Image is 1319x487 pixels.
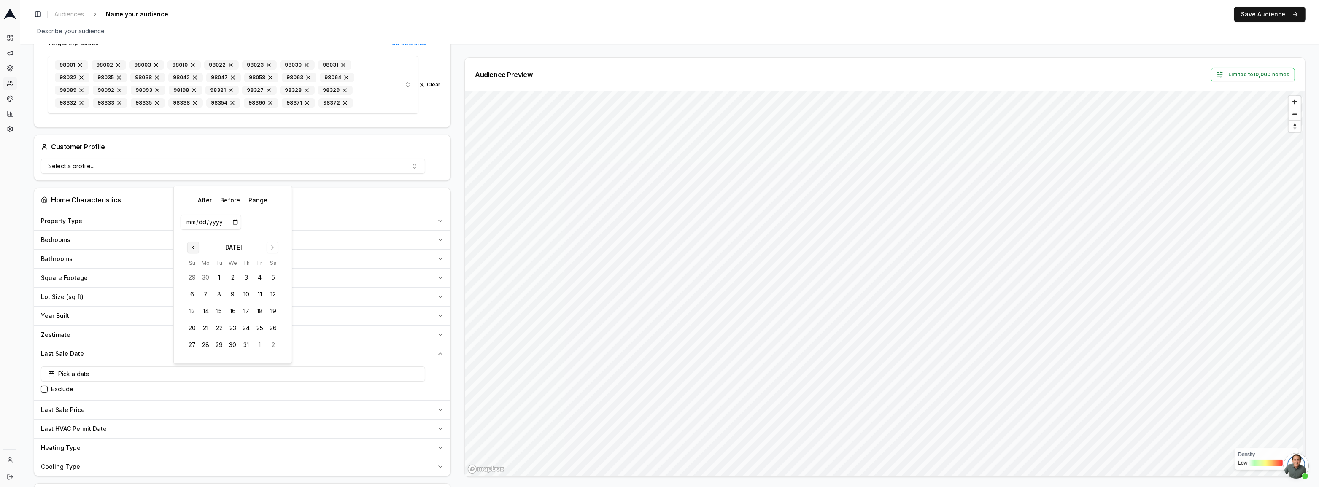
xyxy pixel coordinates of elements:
button: 11 [253,288,267,301]
div: 98030 [280,60,315,70]
button: Last Sale Price [34,401,450,419]
div: Customer Profile [41,142,105,152]
span: Cooling Type [41,463,80,471]
span: Describe your audience [34,25,108,37]
button: 26 [267,321,280,335]
button: 5 [267,271,280,284]
button: 24 [240,321,253,335]
div: 98371 [282,98,315,108]
a: Mapbox homepage [467,464,504,474]
button: Square Footage [34,269,450,287]
button: Cooling Type [34,457,450,476]
span: Audiences [54,10,84,19]
span: Bedrooms [41,236,70,244]
div: [DATE] [223,243,242,252]
div: 98329 [318,86,353,95]
div: 98372 [318,98,353,108]
button: Bathrooms [34,250,450,268]
button: 4 [253,271,267,284]
button: 16 [226,304,240,318]
span: homes [1228,71,1289,78]
button: 27 [186,338,199,352]
button: Clear [418,81,440,88]
button: 29 [186,271,199,284]
canvas: Map [465,91,1303,484]
span: Lot Size (sq ft) [41,293,84,301]
button: Reset bearing to north [1289,120,1301,132]
span: Zoom out [1289,108,1301,120]
button: 18 [253,304,267,318]
button: Lot Size (sq ft) [34,288,450,306]
button: 17 [240,304,253,318]
div: 98010 [167,60,201,70]
button: 20 [186,321,199,335]
div: Audience Preview [475,71,533,78]
button: 7 [199,288,213,301]
div: 98198 [169,86,202,95]
button: Save Audience [1234,7,1306,22]
div: 98003 [129,60,164,70]
div: 98089 [55,86,89,95]
button: 29 [213,338,226,352]
div: 98333 [93,98,127,108]
button: 15 [213,304,226,318]
button: Zoom in [1289,96,1301,108]
button: 10 [240,288,253,301]
span: Square Footage [41,274,88,282]
div: Home Characteristics [41,195,444,205]
button: 6 [186,288,199,301]
span: Limited to 10,000 [1228,71,1270,78]
button: After [194,193,215,208]
button: Limited to10,000 homes [1211,68,1295,81]
span: Low [1238,460,1247,466]
nav: breadcrumb [51,8,185,20]
div: 98063 [282,73,316,82]
div: Density [1238,451,1295,458]
span: Bathrooms [41,255,73,263]
div: 98328 [280,86,315,95]
th: Sunday [186,258,199,267]
span: Last Sale Price [41,406,85,414]
div: 98042 [168,73,203,82]
span: Property Type [41,217,82,225]
div: 98327 [242,86,277,95]
th: Tuesday [213,258,226,267]
button: 30 [226,338,240,352]
button: 1 [213,271,226,284]
div: 98001 [55,60,88,70]
div: 98058 [244,73,278,82]
span: Heating Type [41,444,81,452]
button: 8 [213,288,226,301]
div: 98038 [130,73,165,82]
button: 19 [267,304,280,318]
button: Range [245,193,271,208]
div: Last Sale Date [34,363,450,400]
div: Open chat [1284,453,1309,479]
span: Pick a date [48,370,89,378]
button: Bedrooms [34,231,450,249]
span: Last HVAC Permit Date [41,425,107,433]
div: 98035 [93,73,127,82]
div: 98332 [55,98,89,108]
div: 98023 [242,60,277,70]
button: 21 [199,321,213,335]
div: 98002 [92,60,126,70]
span: Year Built [41,312,69,320]
th: Friday [253,258,267,267]
button: Zestimate [34,326,450,344]
button: 14 [199,304,213,318]
div: 98093 [131,86,165,95]
span: Zestimate [41,331,70,339]
span: Name your audience [102,8,172,20]
button: 12 [267,288,280,301]
div: 98335 [131,98,165,108]
button: Pick a date [41,366,425,382]
div: 98064 [320,73,354,82]
div: 98360 [244,98,278,108]
div: 98031 [318,60,351,70]
button: 23 [226,321,240,335]
button: 13 [186,304,199,318]
span: Reset bearing to north [1289,121,1301,132]
button: Before [217,193,243,208]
